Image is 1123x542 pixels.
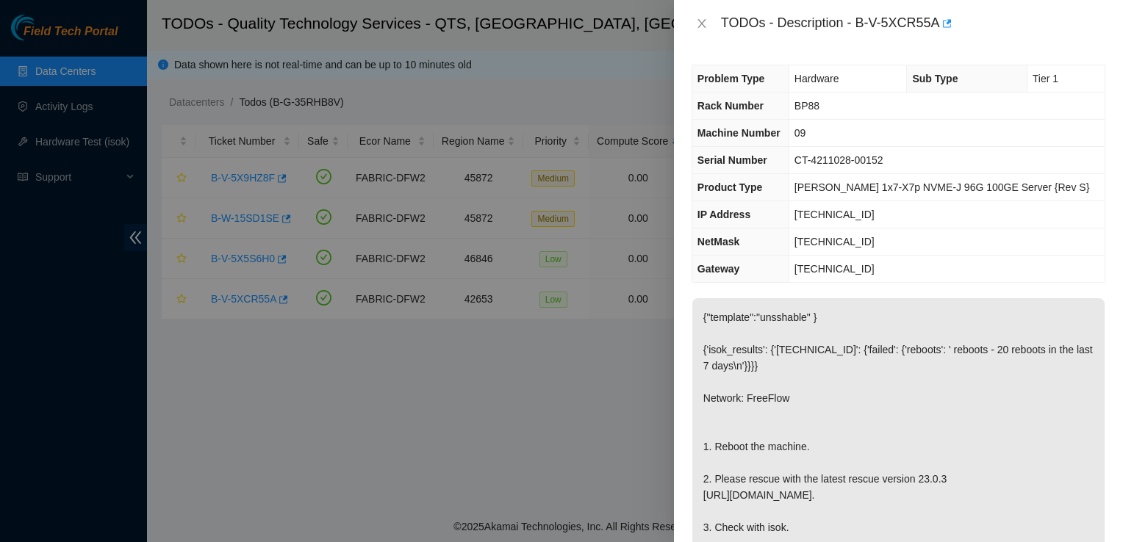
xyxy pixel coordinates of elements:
span: Serial Number [697,154,767,166]
span: Rack Number [697,100,764,112]
span: Machine Number [697,127,781,139]
span: [TECHNICAL_ID] [794,209,875,220]
span: Tier 1 [1033,73,1058,84]
button: Close [692,17,712,31]
div: TODOs - Description - B-V-5XCR55A [721,12,1105,35]
span: close [696,18,708,29]
span: Hardware [794,73,839,84]
span: IP Address [697,209,750,220]
span: CT-4211028-00152 [794,154,883,166]
span: Product Type [697,181,762,193]
span: [PERSON_NAME] 1x7-X7p NVME-J 96G 100GE Server {Rev S} [794,181,1090,193]
span: BP88 [794,100,819,112]
span: [TECHNICAL_ID] [794,263,875,275]
span: Problem Type [697,73,765,84]
span: Sub Type [912,73,958,84]
span: NetMask [697,236,740,247]
span: 09 [794,127,806,139]
span: Gateway [697,263,740,275]
span: [TECHNICAL_ID] [794,236,875,247]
